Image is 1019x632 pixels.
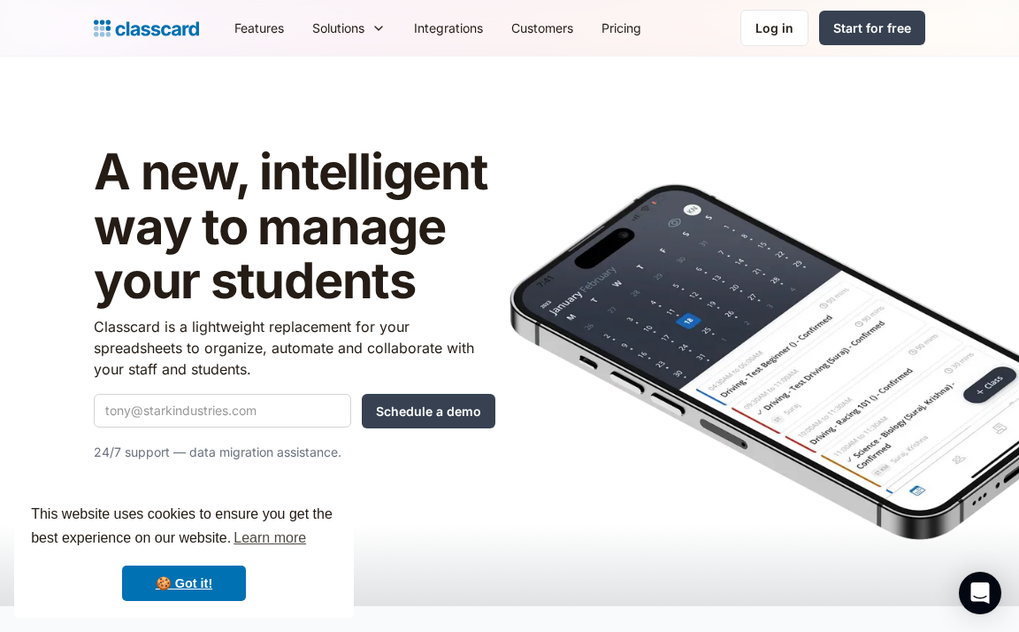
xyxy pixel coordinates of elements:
[312,19,364,37] div: Solutions
[819,11,925,45] a: Start for free
[94,442,495,463] p: 24/7 support — data migration assistance.
[94,16,199,41] a: Logo
[362,394,495,428] input: Schedule a demo
[740,10,808,46] a: Log in
[231,525,309,551] a: learn more about cookies
[400,8,497,48] a: Integrations
[220,8,298,48] a: Features
[94,394,495,428] form: Quick Demo Form
[122,566,246,601] a: dismiss cookie message
[755,19,793,37] div: Log in
[14,487,354,618] div: cookieconsent
[959,572,1001,614] div: Open Intercom Messenger
[94,145,495,309] h1: A new, intelligent way to manage your students
[94,316,495,380] p: Classcard is a lightweight replacement for your spreadsheets to organize, automate and collaborat...
[833,19,911,37] div: Start for free
[298,8,400,48] div: Solutions
[587,8,655,48] a: Pricing
[31,504,337,551] span: This website uses cookies to ensure you get the best experience on our website.
[94,394,351,428] input: tony@starkindustries.com
[497,8,587,48] a: Customers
